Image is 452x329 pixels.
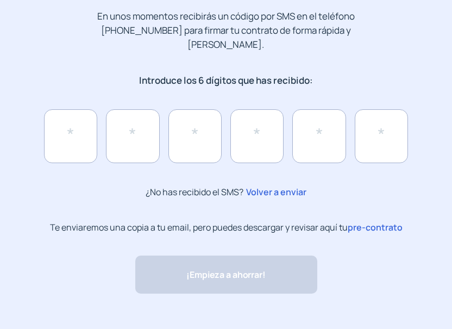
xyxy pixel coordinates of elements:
p: Te enviaremos una copia a tu email, pero puedes descargar y revisar aquí tu [50,221,403,234]
p: En unos momentos recibirás un código por SMS en el teléfono [PHONE_NUMBER] para firmar tu contrat... [85,9,367,52]
span: pre-contrato [348,221,403,233]
span: Volver a enviar [243,185,306,199]
span: ¡Empieza a ahorrar! [186,268,265,282]
button: ¡Empieza a ahorrar! [135,256,317,294]
p: Introduce los 6 dígitos que has recibido: [85,73,367,88]
p: ¿No has recibido el SMS? [146,185,306,200]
